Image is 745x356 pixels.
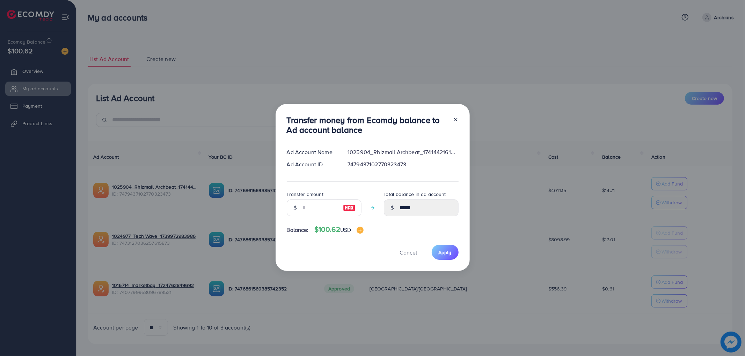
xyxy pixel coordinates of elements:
button: Apply [432,245,459,260]
label: Total balance in ad account [384,191,446,198]
span: USD [340,226,351,234]
div: Ad Account Name [281,148,342,156]
div: Ad Account ID [281,160,342,168]
span: Cancel [400,249,417,256]
span: Apply [439,249,452,256]
div: 7479437102770323473 [342,160,464,168]
h4: $100.62 [314,225,364,234]
label: Transfer amount [287,191,323,198]
img: image [343,204,356,212]
button: Cancel [391,245,426,260]
img: image [357,227,364,234]
span: Balance: [287,226,309,234]
h3: Transfer money from Ecomdy balance to Ad account balance [287,115,447,135]
div: 1025904_Rhizmall Archbeat_1741442161001 [342,148,464,156]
